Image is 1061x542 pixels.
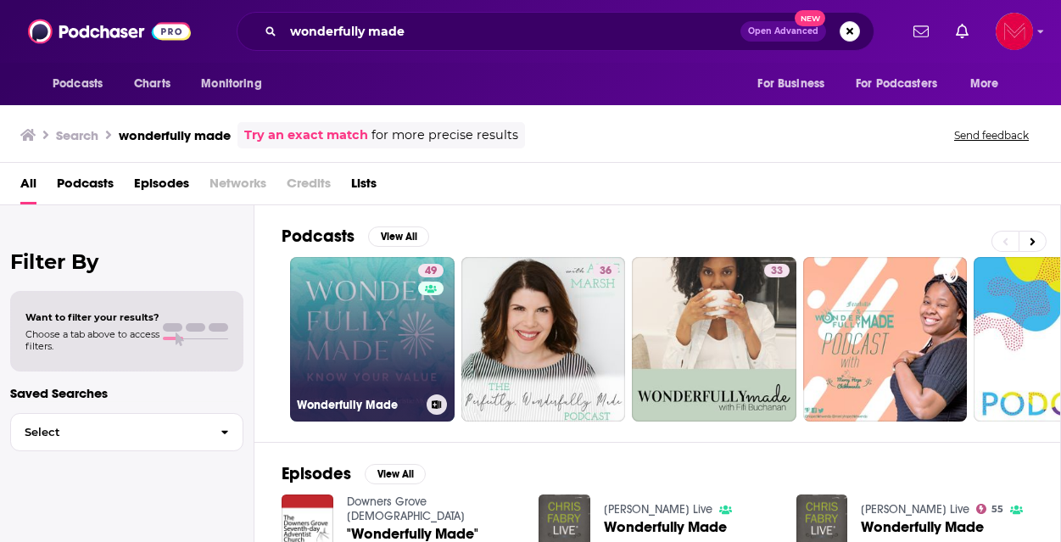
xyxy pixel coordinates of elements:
input: Search podcasts, credits, & more... [283,18,740,45]
a: Charts [123,68,181,100]
button: View All [368,226,429,247]
button: open menu [189,68,283,100]
span: Choose a tab above to access filters. [25,328,159,352]
span: Select [11,427,207,438]
button: View All [365,464,426,484]
span: Charts [134,72,170,96]
span: 36 [600,263,611,280]
a: Show notifications dropdown [907,17,935,46]
button: Open AdvancedNew [740,21,826,42]
a: 36 [593,264,618,277]
span: New [795,10,825,26]
button: open menu [745,68,846,100]
a: 49Wonderfully Made [290,257,455,422]
a: EpisodesView All [282,463,426,484]
span: Networks [209,170,266,204]
span: For Business [757,72,824,96]
a: 33 [764,264,790,277]
button: Show profile menu [996,13,1033,50]
button: open menu [845,68,962,100]
span: For Podcasters [856,72,937,96]
button: Send feedback [949,128,1034,142]
a: Downers Grove Seventh-day Adventist Church [347,495,465,523]
a: Show notifications dropdown [949,17,975,46]
span: for more precise results [371,126,518,145]
a: All [20,170,36,204]
a: PodcastsView All [282,226,429,247]
a: Episodes [134,170,189,204]
a: 55 [976,504,1003,514]
h3: Wonderfully Made [297,398,420,412]
span: Logged in as Pamelamcclure [996,13,1033,50]
a: 33 [632,257,796,422]
a: Wonderfully Made [861,520,984,534]
a: Lists [351,170,377,204]
a: Podcasts [57,170,114,204]
h2: Podcasts [282,226,355,247]
a: Chris Fabry Live [604,502,712,517]
span: Want to filter your results? [25,311,159,323]
button: open menu [958,68,1020,100]
a: Chris Fabry Live [861,502,969,517]
span: Monitoring [201,72,261,96]
button: Select [10,413,243,451]
span: More [970,72,999,96]
span: 49 [425,263,437,280]
a: 36 [461,257,626,422]
span: Podcasts [53,72,103,96]
h3: wonderfully made [119,127,231,143]
a: Try an exact match [244,126,368,145]
span: Open Advanced [748,27,818,36]
span: Credits [287,170,331,204]
a: "Wonderfully Made" [347,527,478,541]
h2: Filter By [10,249,243,274]
a: Wonderfully Made [604,520,727,534]
h3: Search [56,127,98,143]
h2: Episodes [282,463,351,484]
img: User Profile [996,13,1033,50]
span: 33 [771,263,783,280]
a: 49 [418,264,444,277]
p: Saved Searches [10,385,243,401]
img: Podchaser - Follow, Share and Rate Podcasts [28,15,191,47]
div: Search podcasts, credits, & more... [237,12,874,51]
button: open menu [41,68,125,100]
span: 55 [991,506,1003,513]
